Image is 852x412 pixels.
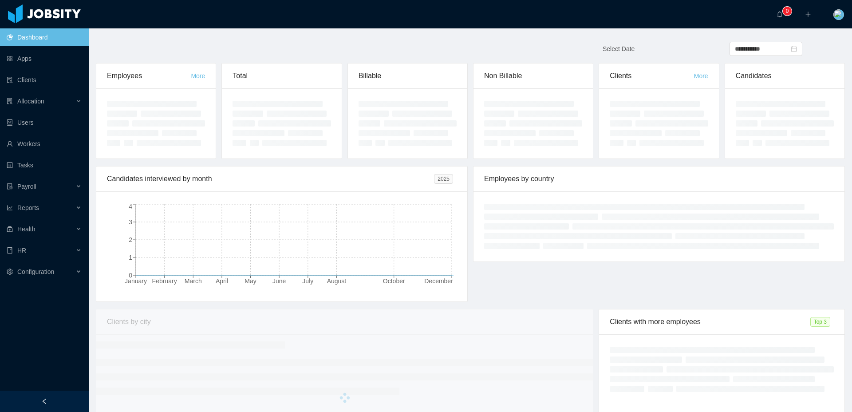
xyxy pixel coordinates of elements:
[7,28,82,46] a: icon: pie-chartDashboard
[7,71,82,89] a: icon: auditClients
[327,277,347,285] tspan: August
[694,72,708,79] a: More
[603,45,635,52] span: Select Date
[7,135,82,153] a: icon: userWorkers
[810,317,830,327] span: Top 3
[7,247,13,254] i: icon: book
[17,183,36,190] span: Payroll
[107,63,191,88] div: Employees
[129,236,132,243] tspan: 2
[129,272,132,279] tspan: 0
[383,277,405,285] tspan: October
[17,226,35,233] span: Health
[7,226,13,232] i: icon: medicine-box
[17,98,44,105] span: Allocation
[484,166,834,191] div: Employees by country
[7,114,82,131] a: icon: robotUsers
[125,277,147,285] tspan: January
[216,277,228,285] tspan: April
[185,277,202,285] tspan: March
[805,11,811,17] i: icon: plus
[302,277,313,285] tspan: July
[17,247,26,254] span: HR
[17,268,54,275] span: Configuration
[610,63,694,88] div: Clients
[791,46,797,52] i: icon: calendar
[7,269,13,275] i: icon: setting
[272,277,286,285] tspan: June
[191,72,205,79] a: More
[152,277,177,285] tspan: February
[107,166,434,191] div: Candidates interviewed by month
[129,218,132,226] tspan: 3
[833,9,844,20] img: c3015e21-c54e-479a-ae8b-3e990d3f8e05_65fc739abb2c9.png
[7,205,13,211] i: icon: line-chart
[736,63,834,88] div: Candidates
[484,63,582,88] div: Non Billable
[7,183,13,190] i: icon: file-protect
[777,11,783,17] i: icon: bell
[17,204,39,211] span: Reports
[129,254,132,261] tspan: 1
[245,277,256,285] tspan: May
[7,156,82,174] a: icon: profileTasks
[434,174,453,184] span: 2025
[783,7,792,16] sup: 0
[610,309,810,334] div: Clients with more employees
[129,203,132,210] tspan: 4
[7,98,13,104] i: icon: solution
[359,63,457,88] div: Billable
[7,50,82,67] a: icon: appstoreApps
[233,63,331,88] div: Total
[424,277,453,285] tspan: December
